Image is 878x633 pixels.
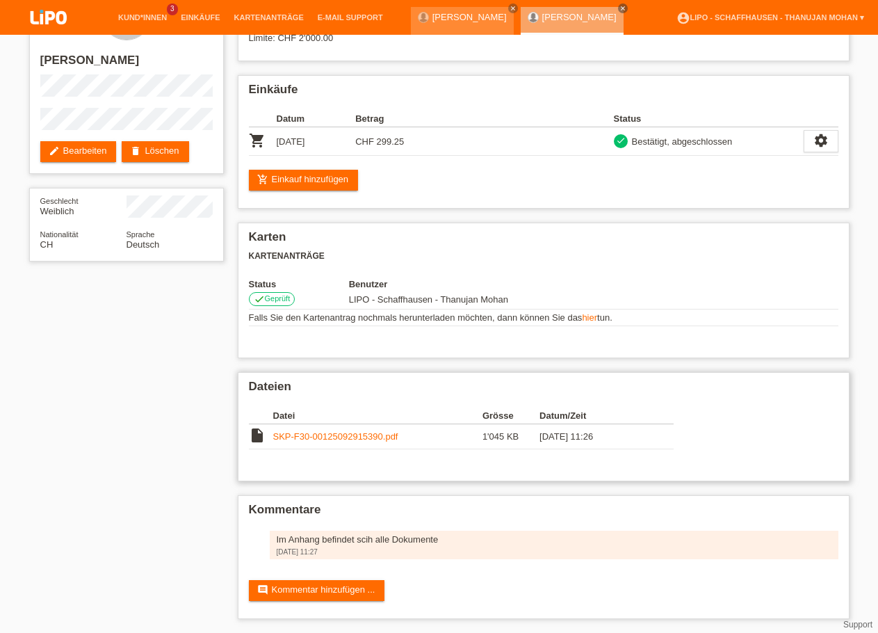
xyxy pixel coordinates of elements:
[482,424,539,449] td: 1'045 KB
[349,279,585,289] th: Benutzer
[249,251,838,262] h3: Kartenanträge
[249,279,349,289] th: Status
[227,13,311,22] a: Kartenanträge
[174,13,227,22] a: Einkäufe
[311,13,390,22] a: E-Mail Support
[510,5,517,12] i: close
[618,3,628,13] a: close
[619,5,626,12] i: close
[40,239,54,250] span: Schweiz
[40,230,79,239] span: Nationalität
[249,503,838,524] h2: Kommentare
[432,12,507,22] a: [PERSON_NAME]
[127,230,155,239] span: Sprache
[127,239,160,250] span: Deutsch
[249,380,838,401] h2: Dateien
[40,197,79,205] span: Geschlecht
[676,11,690,25] i: account_circle
[265,294,291,303] span: Geprüft
[257,174,268,185] i: add_shopping_cart
[628,134,733,149] div: Bestätigt, abgeschlossen
[40,54,213,74] h2: [PERSON_NAME]
[249,132,266,149] i: POSP00028117
[669,13,871,22] a: account_circleLIPO - Schaffhausen - Thanujan Mohan ▾
[542,12,617,22] a: [PERSON_NAME]
[249,170,359,191] a: add_shopping_cartEinkauf hinzufügen
[277,127,356,156] td: [DATE]
[273,431,398,442] a: SKP-F30-00125092915390.pdf
[482,408,539,424] th: Grösse
[14,29,83,39] a: LIPO pay
[277,534,831,545] div: Im Anhang befindet scih alle Dokumente
[273,408,482,424] th: Datei
[167,3,178,15] span: 3
[539,424,653,449] td: [DATE] 11:26
[40,141,117,162] a: editBearbeiten
[616,136,626,145] i: check
[249,310,838,326] td: Falls Sie den Kartenantrag nochmals herunterladen möchten, dann können Sie das tun.
[40,195,127,216] div: Weiblich
[249,580,385,601] a: commentKommentar hinzufügen ...
[508,3,518,13] a: close
[111,13,174,22] a: Kund*innen
[122,141,188,162] a: deleteLöschen
[254,294,265,305] i: check
[257,584,268,595] i: comment
[49,145,60,157] i: edit
[277,111,356,127] th: Datum
[539,408,653,424] th: Datum/Zeit
[614,111,804,127] th: Status
[843,620,872,630] a: Support
[355,111,434,127] th: Betrag
[249,230,838,251] h2: Karten
[355,127,434,156] td: CHF 299.25
[582,312,597,323] a: hier
[249,83,838,104] h2: Einkäufe
[277,548,831,556] div: [DATE] 11:27
[813,133,829,148] i: settings
[349,294,508,305] span: 30.09.2025
[249,427,266,444] i: insert_drive_file
[130,145,141,157] i: delete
